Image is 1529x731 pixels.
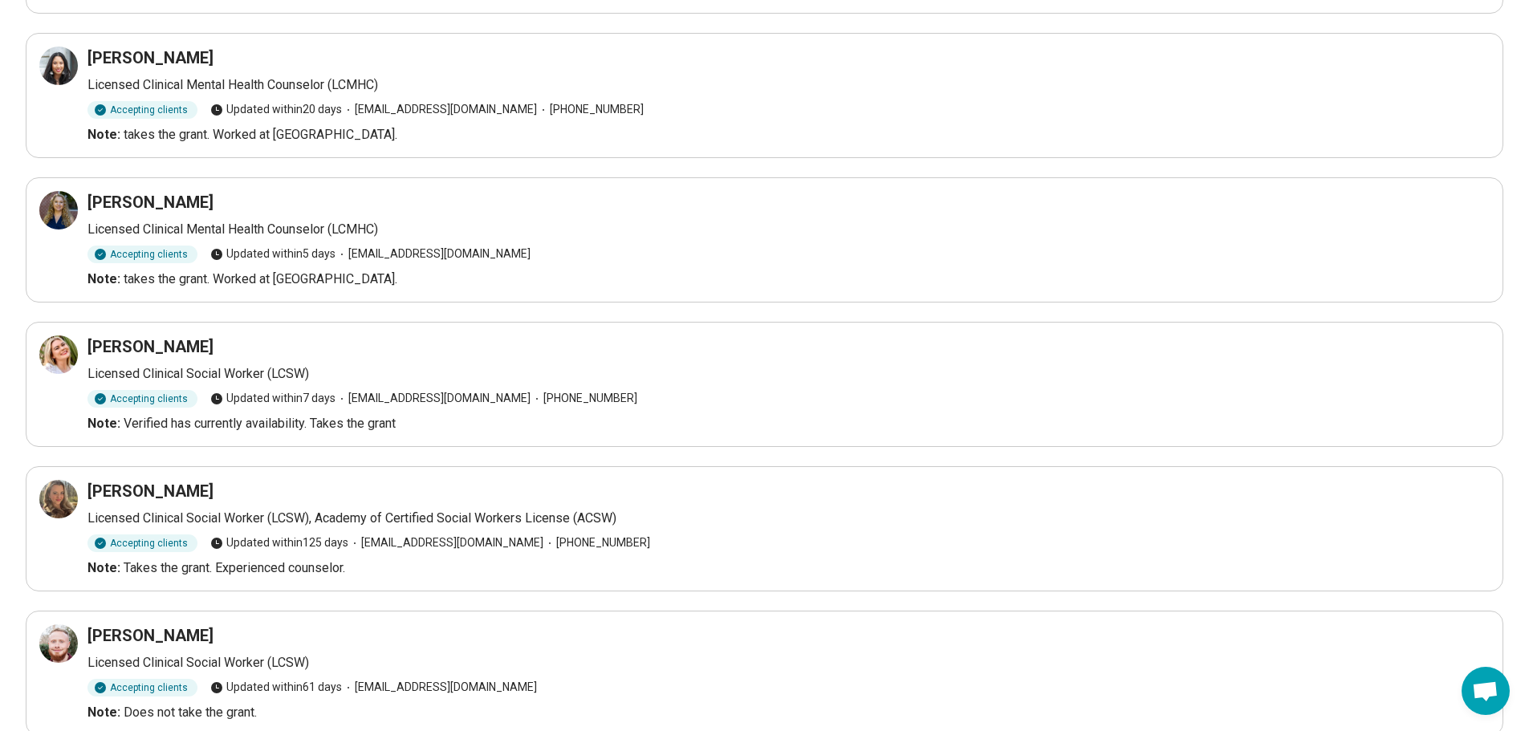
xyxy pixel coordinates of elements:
[87,271,120,286] b: Note:
[124,416,396,431] span: Verified has currently availability. Takes the grant
[124,127,397,142] span: takes the grant. Worked at [GEOGRAPHIC_DATA].
[335,390,531,407] span: [EMAIL_ADDRESS][DOMAIN_NAME]
[87,560,120,575] b: Note:
[87,101,197,119] div: Accepting clients
[87,534,197,552] div: Accepting clients
[87,624,213,647] h3: [PERSON_NAME]
[348,534,543,551] span: [EMAIL_ADDRESS][DOMAIN_NAME]
[124,705,257,720] span: Does not take the grant.
[210,101,342,118] span: Updated within 20 days
[342,679,537,696] span: [EMAIL_ADDRESS][DOMAIN_NAME]
[87,509,1490,528] p: Licensed Clinical Social Worker (LCSW), Academy of Certified Social Workers License (ACSW)
[335,246,531,262] span: [EMAIL_ADDRESS][DOMAIN_NAME]
[87,705,120,720] b: Note:
[531,390,637,407] span: [PHONE_NUMBER]
[87,47,213,69] h3: [PERSON_NAME]
[87,653,1490,672] p: Licensed Clinical Social Worker (LCSW)
[87,220,1490,239] p: Licensed Clinical Mental Health Counselor (LCMHC)
[210,679,342,696] span: Updated within 61 days
[1462,667,1510,715] div: Open chat
[87,75,1490,95] p: Licensed Clinical Mental Health Counselor (LCMHC)
[87,416,120,431] b: Note:
[124,271,397,286] span: takes the grant. Worked at [GEOGRAPHIC_DATA].
[124,560,345,575] span: Takes the grant. Experienced counselor.
[543,534,650,551] span: [PHONE_NUMBER]
[87,191,213,213] h3: [PERSON_NAME]
[87,127,120,142] b: Note:
[87,335,213,358] h3: [PERSON_NAME]
[87,480,213,502] h3: [PERSON_NAME]
[210,390,335,407] span: Updated within 7 days
[87,364,1490,384] p: Licensed Clinical Social Worker (LCSW)
[210,246,335,262] span: Updated within 5 days
[87,679,197,696] div: Accepting clients
[537,101,644,118] span: [PHONE_NUMBER]
[342,101,537,118] span: [EMAIL_ADDRESS][DOMAIN_NAME]
[87,390,197,408] div: Accepting clients
[210,534,348,551] span: Updated within 125 days
[87,246,197,263] div: Accepting clients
